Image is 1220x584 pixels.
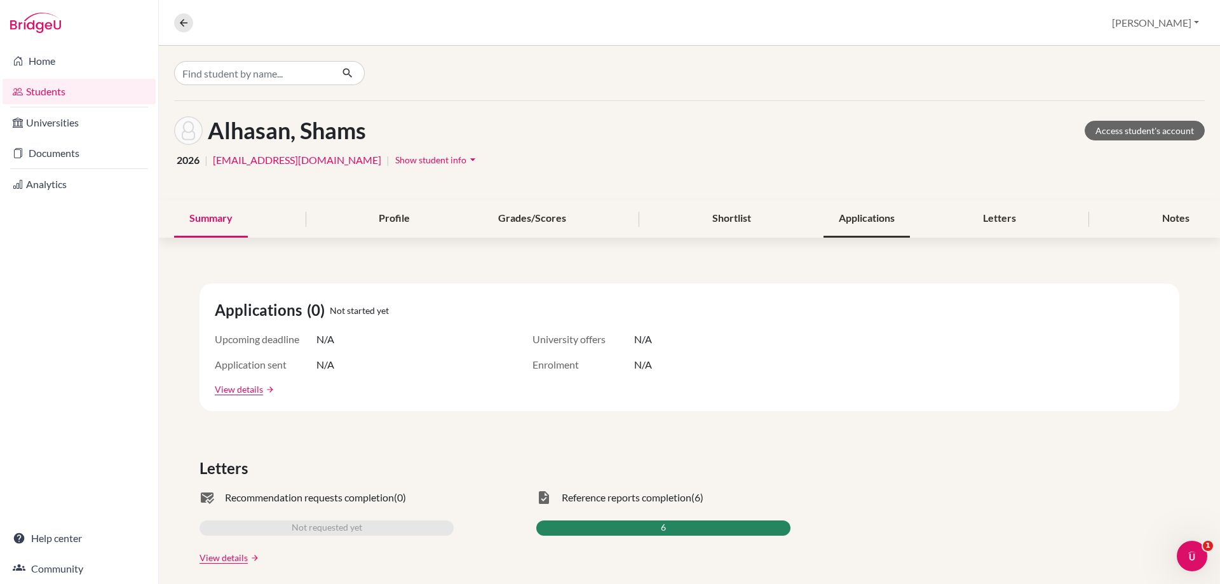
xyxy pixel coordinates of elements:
[395,150,480,170] button: Show student infoarrow_drop_down
[10,13,61,33] img: Bridge-U
[200,490,215,505] span: mark_email_read
[697,200,766,238] div: Shortlist
[316,332,334,347] span: N/A
[205,153,208,168] span: |
[3,140,156,166] a: Documents
[483,200,581,238] div: Grades/Scores
[3,556,156,581] a: Community
[208,117,366,144] h1: Alhasan, Shams
[466,153,479,166] i: arrow_drop_down
[215,299,307,322] span: Applications
[174,116,203,145] img: Shams Alhasan's avatar
[248,553,259,562] a: arrow_forward
[213,153,381,168] a: [EMAIL_ADDRESS][DOMAIN_NAME]
[634,332,652,347] span: N/A
[3,110,156,135] a: Universities
[3,79,156,104] a: Students
[1203,541,1213,551] span: 1
[200,457,253,480] span: Letters
[316,357,334,372] span: N/A
[823,200,910,238] div: Applications
[263,385,274,394] a: arrow_forward
[1177,541,1207,571] iframe: Intercom live chat
[363,200,425,238] div: Profile
[215,332,316,347] span: Upcoming deadline
[1147,200,1205,238] div: Notes
[536,490,552,505] span: task
[691,490,703,505] span: (6)
[1106,11,1205,35] button: [PERSON_NAME]
[394,490,406,505] span: (0)
[395,154,466,165] span: Show student info
[307,299,330,322] span: (0)
[3,526,156,551] a: Help center
[968,200,1031,238] div: Letters
[3,48,156,74] a: Home
[174,200,248,238] div: Summary
[215,383,263,396] a: View details
[661,520,666,536] span: 6
[174,61,332,85] input: Find student by name...
[215,357,316,372] span: Application sent
[177,153,200,168] span: 2026
[3,172,156,197] a: Analytics
[1085,121,1205,140] a: Access student's account
[225,490,394,505] span: Recommendation requests completion
[532,332,634,347] span: University offers
[292,520,362,536] span: Not requested yet
[634,357,652,372] span: N/A
[532,357,634,372] span: Enrolment
[200,551,248,564] a: View details
[330,304,389,317] span: Not started yet
[386,153,390,168] span: |
[562,490,691,505] span: Reference reports completion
